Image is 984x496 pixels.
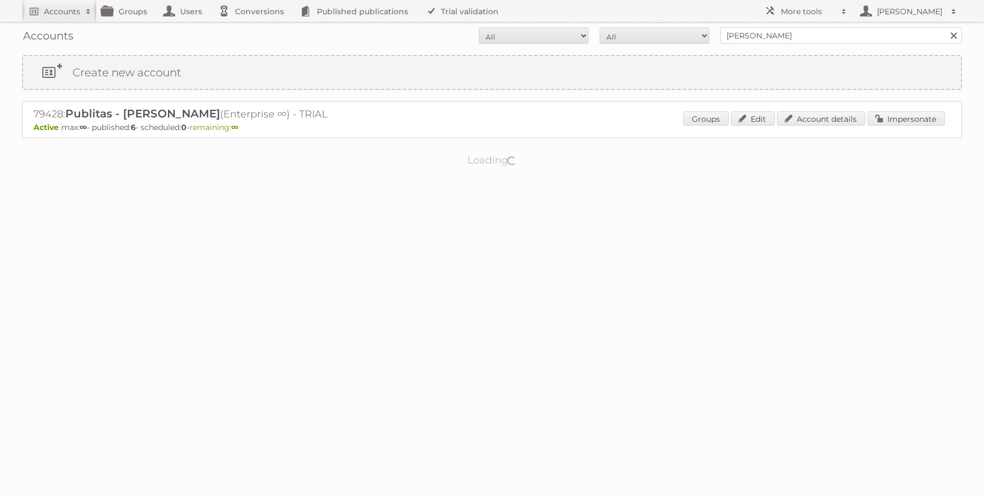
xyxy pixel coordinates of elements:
strong: ∞ [231,122,238,132]
p: max: - published: - scheduled: - [33,122,951,132]
h2: More tools [781,6,836,17]
strong: ∞ [80,122,87,132]
a: Edit [731,111,775,126]
p: Loading [433,149,552,171]
a: Account details [777,111,865,126]
span: remaining: [189,122,238,132]
span: Publitas - [PERSON_NAME] [65,107,220,120]
h2: [PERSON_NAME] [874,6,946,17]
strong: 6 [131,122,136,132]
span: Active [33,122,62,132]
strong: 0 [181,122,187,132]
a: Create new account [23,56,961,89]
h2: 79428: (Enterprise ∞) - TRIAL [33,107,418,121]
h2: Accounts [44,6,80,17]
a: Impersonate [868,111,945,126]
a: Groups [683,111,729,126]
